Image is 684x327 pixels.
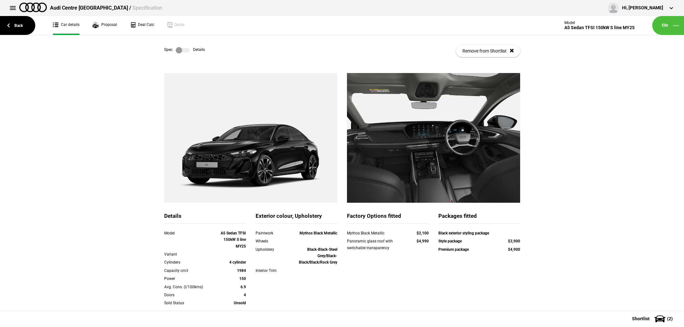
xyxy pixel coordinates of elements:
a: Proposal [92,16,117,35]
img: audi.png [19,3,47,12]
strong: Mythos Black Metallic [300,231,337,235]
strong: 6.9 [241,285,246,289]
strong: Black exterior styling package [438,231,489,235]
span: Shortlist [632,316,650,321]
strong: 1984 [237,268,246,273]
div: Model [164,230,213,236]
strong: 4 [244,293,246,297]
div: Factory Options fitted [347,212,429,224]
div: Avg. Cons. (l/100kms) [164,284,213,290]
strong: $2,100 [417,231,429,235]
div: Spec Details [164,47,205,53]
div: Details [164,212,246,224]
span: Specification [132,5,162,11]
strong: $3,900 [508,239,520,243]
div: Upholstery [256,246,288,253]
div: Capacity cm3 [164,267,213,274]
strong: 150 [239,276,246,281]
strong: Unsold [234,301,246,305]
strong: Black-Black-Steel Grey/Black-Black/Black/Rock Grey [299,247,337,265]
div: Audi Centre [GEOGRAPHIC_DATA] / [50,4,162,12]
strong: Premium package [438,247,469,252]
div: Sold Status [164,300,213,306]
div: Variant [164,251,213,258]
div: A5 Sedan TFSI 150kW S line MY25 [564,25,635,30]
div: Cylinders [164,259,213,266]
a: Car details [53,16,80,35]
strong: $4,990 [417,239,429,243]
div: Panoramic glass roof with switchable transparency [347,238,404,251]
strong: Style package [438,239,462,243]
a: Elle [662,23,668,28]
button: Shortlist(2) [622,311,684,327]
strong: $4,900 [508,247,520,252]
button: Remove from Shortlist [456,45,520,57]
strong: A5 Sedan TFSI 150kW S line MY25 [221,231,246,249]
span: ( 2 ) [667,316,673,321]
div: Exterior colour, Upholstery [256,212,337,224]
a: Deal Calc [130,16,154,35]
button: ... [668,18,684,34]
div: Hi, [PERSON_NAME] [622,5,663,11]
div: Interior Trim [256,267,288,274]
strong: 4 cylinder [229,260,246,265]
div: Mythos Black Metallic [347,230,404,236]
div: Model [564,20,635,25]
div: Power [164,275,213,282]
div: Doors [164,292,213,298]
div: Paintwork [256,230,288,236]
div: Wheels [256,238,288,244]
div: Packages fitted [438,212,520,224]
